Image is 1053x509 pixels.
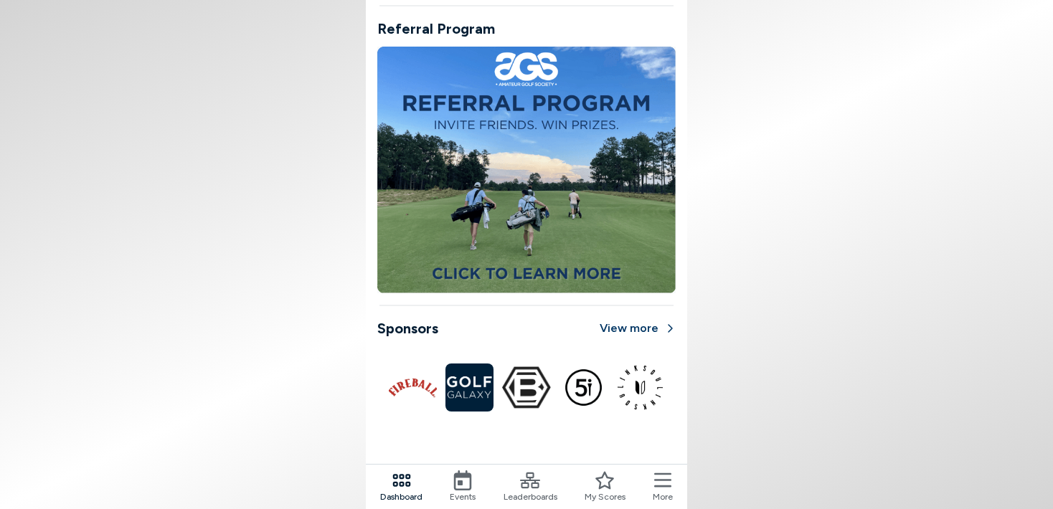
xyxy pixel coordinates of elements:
a: Leaderboards [504,470,557,503]
img: Golf Galaxy [445,363,494,412]
span: More [653,490,673,503]
span: Dashboard [380,490,422,503]
span: Leaderboards [504,490,557,503]
a: View more [600,320,676,337]
img: Fireball [389,363,437,412]
a: My Scores [585,470,625,503]
a: Events [450,470,476,503]
span: Events [450,490,476,503]
img: refferal image [377,47,676,293]
img: Bettinardi Golf [502,363,550,412]
a: Dashboard [380,470,422,503]
span: My Scores [585,490,625,503]
img: LINKSOUL [616,363,664,412]
button: More [653,470,673,503]
img: Five Iron Golf [559,363,608,412]
h3: Referral Program [377,18,495,39]
h3: Sponsors [377,318,438,339]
